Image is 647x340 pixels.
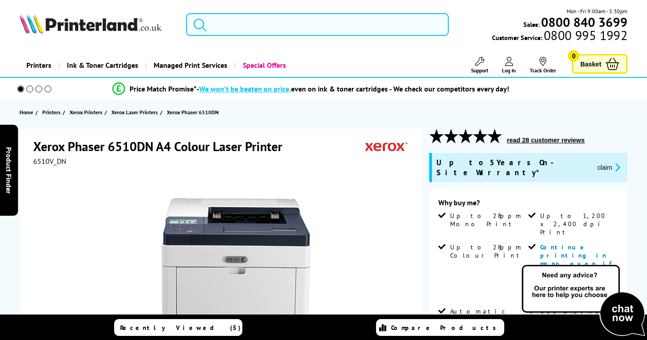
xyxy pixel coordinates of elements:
[114,319,242,336] a: Recently Viewed (5)
[540,243,617,300] span: Continue printing in mono even if the printer is out of colour toners
[33,157,66,166] span: 6510V_DN
[20,107,35,117] a: Home
[20,14,175,36] a: Printerland Logo
[42,107,63,117] a: Printers
[20,14,161,34] img: Printerland Logo
[572,54,627,74] a: Basket 0
[502,67,516,74] span: Log In
[120,324,241,332] span: Recently Viewed (5)
[376,319,504,336] a: Compare Products
[58,54,145,77] a: Ink & Toner Cartridges
[450,212,527,228] span: Up to 28ppm Mono Print
[542,31,627,40] span: 0800 995 1992
[438,198,618,212] div: Why buy me?
[595,162,623,173] button: promo-description
[450,243,527,259] span: Up to 28ppm Colour Print
[111,107,158,117] span: Xerox Laser Printers
[492,31,627,42] span: Customer Service:
[436,157,590,178] span: Up to 5 Years On-Site Warranty*
[20,54,58,77] a: Printers
[391,324,501,332] span: Compare Products
[471,67,488,74] span: Support
[167,107,219,117] span: Xerox Phaser 6510DN
[450,307,527,340] span: Automatic Double Sided Printing
[540,18,627,26] a: 0800 840 3699
[580,58,601,70] span: Basket
[130,84,196,93] span: Price Match Promise*
[42,107,60,117] span: Printers
[502,57,516,74] a: Log In
[33,138,291,155] h1: Xerox Phaser 6510DN A4 Colour Laser Printer
[70,107,102,117] span: Xerox Printers
[523,20,540,29] span: Sales:
[567,7,627,15] span: Mon - Fri 9:00am - 5:30pm
[540,212,617,236] span: Up to 1,200 x 2,400 dpi Print
[67,54,138,77] span: Ink & Toner Cartridges
[471,57,488,74] a: Support
[234,54,293,77] a: Special Offers
[530,57,556,74] a: Track Order
[366,138,407,155] img: Xerox
[504,136,587,144] button: read 28 customer reviews
[145,54,234,77] a: Managed Print Services
[111,107,160,117] a: Xerox Laser Printers
[520,264,647,338] img: Open Live Chat window
[5,81,617,97] li: modal_Promise
[70,107,105,117] a: Xerox Printers
[199,84,291,93] span: We won’t be beaten on price,
[568,50,579,61] span: 0
[196,84,509,93] div: - even on ink & toner cartridges - We check our competitors every day!
[541,14,627,30] b: 0800 840 3699
[5,147,14,193] span: Product Finder
[167,107,221,117] a: Xerox Phaser 6510DN
[20,107,33,117] span: Home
